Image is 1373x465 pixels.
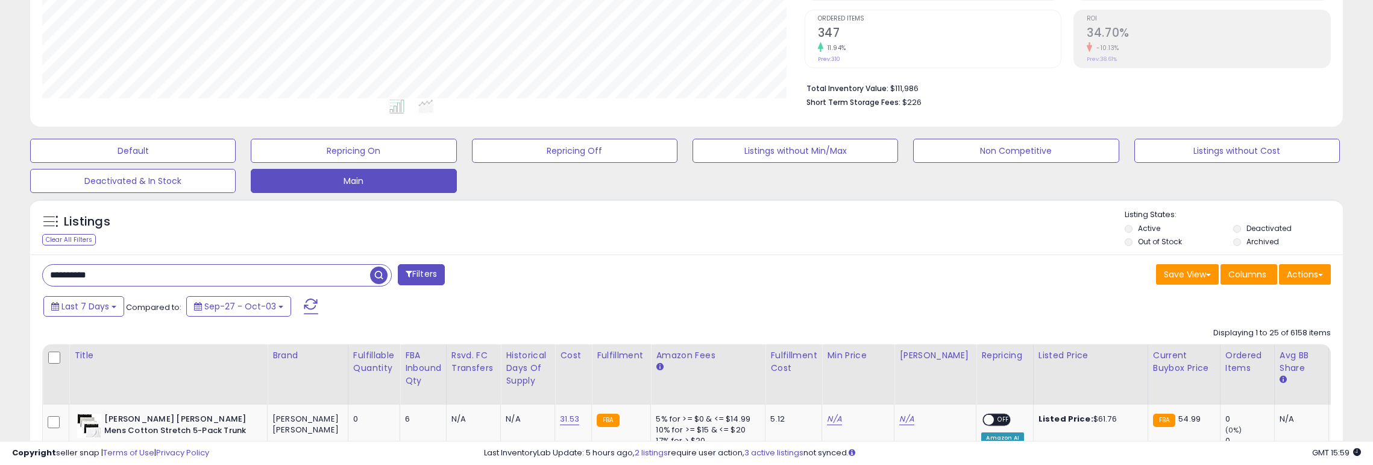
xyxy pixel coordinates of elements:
div: FBA inbound Qty [405,349,441,387]
div: Last InventoryLab Update: 5 hours ago, require user action, not synced. [484,448,1361,459]
div: Clear All Filters [42,234,96,245]
span: 54.99 [1178,413,1201,425]
button: Save View [1156,264,1219,285]
div: Amazon Fees [656,349,760,362]
h2: 34.70% [1087,26,1330,42]
button: Deactivated & In Stock [30,169,236,193]
div: Fulfillment Cost [770,349,817,375]
h2: 347 [818,26,1061,42]
div: Cost [560,349,586,362]
div: N/A [506,414,545,425]
h5: Listings [64,214,110,230]
button: Listings without Min/Max [693,139,898,163]
div: 6 [405,414,437,425]
a: N/A [827,413,841,425]
a: Privacy Policy [156,447,209,458]
label: Archived [1246,236,1279,247]
span: Sep-27 - Oct-03 [204,300,276,312]
button: Columns [1221,264,1277,285]
div: Rsvd. FC Transfers [451,349,496,375]
div: Current Buybox Price [1153,349,1215,375]
button: Last 7 Days [43,296,124,317]
span: $226 [902,96,922,108]
div: 0 [353,414,391,425]
div: [PERSON_NAME] [PERSON_NAME] [272,414,339,435]
div: Brand [272,349,343,362]
div: Avg BB Share [1280,349,1324,375]
small: (0%) [1225,425,1242,435]
div: seller snap | | [12,448,209,459]
a: 31.53 [560,413,579,425]
div: 0 [1225,414,1274,425]
div: Ordered Items [1225,349,1269,375]
div: Repricing [981,349,1028,362]
p: Listing States: [1125,209,1343,221]
div: Historical Days Of Supply [506,349,550,387]
b: [PERSON_NAME] [PERSON_NAME] Mens Cotton Stretch 5-Pack Trunk [104,414,251,439]
b: Short Term Storage Fees: [806,97,900,107]
li: $111,986 [806,80,1322,95]
button: Listings without Cost [1134,139,1340,163]
small: Prev: 38.61% [1087,55,1117,63]
small: FBA [597,414,619,427]
div: 5% for >= $0 & <= $14.99 [656,414,756,425]
small: FBA [1153,414,1175,427]
div: [PERSON_NAME] [899,349,971,362]
div: Fulfillment [597,349,646,362]
div: Displaying 1 to 25 of 6158 items [1213,327,1331,339]
button: Main [251,169,456,193]
button: Default [30,139,236,163]
small: 11.94% [823,43,846,52]
strong: Copyright [12,447,56,458]
a: N/A [899,413,914,425]
div: Fulfillable Quantity [353,349,395,375]
span: 2025-10-11 15:59 GMT [1312,447,1361,458]
b: Listed Price: [1038,413,1093,425]
span: Columns [1228,268,1266,280]
small: -10.13% [1092,43,1119,52]
a: 3 active listings [744,447,803,458]
span: Compared to: [126,302,181,313]
div: Min Price [827,349,889,362]
div: N/A [451,414,492,425]
img: 41w27k0pFHL._SL40_.jpg [77,414,101,438]
button: Repricing Off [472,139,677,163]
span: OFF [994,415,1014,425]
a: Terms of Use [103,447,154,458]
button: Repricing On [251,139,456,163]
a: 2 listings [635,447,668,458]
div: Listed Price [1038,349,1143,362]
button: Actions [1279,264,1331,285]
span: Ordered Items [818,16,1061,22]
div: $61.76 [1038,414,1139,425]
b: Total Inventory Value: [806,83,888,93]
div: Title [74,349,262,362]
button: Non Competitive [913,139,1119,163]
span: Last 7 Days [61,300,109,312]
div: N/A [1280,414,1319,425]
label: Deactivated [1246,223,1292,233]
span: ROI [1087,16,1330,22]
div: 10% for >= $15 & <= $20 [656,425,756,435]
label: Out of Stock [1138,236,1182,247]
button: Sep-27 - Oct-03 [186,296,291,317]
small: Amazon Fees. [656,362,663,373]
small: Prev: 310 [818,55,840,63]
div: 5.12 [770,414,812,425]
label: Active [1138,223,1160,233]
small: Avg BB Share. [1280,375,1287,385]
button: Filters [398,264,445,285]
